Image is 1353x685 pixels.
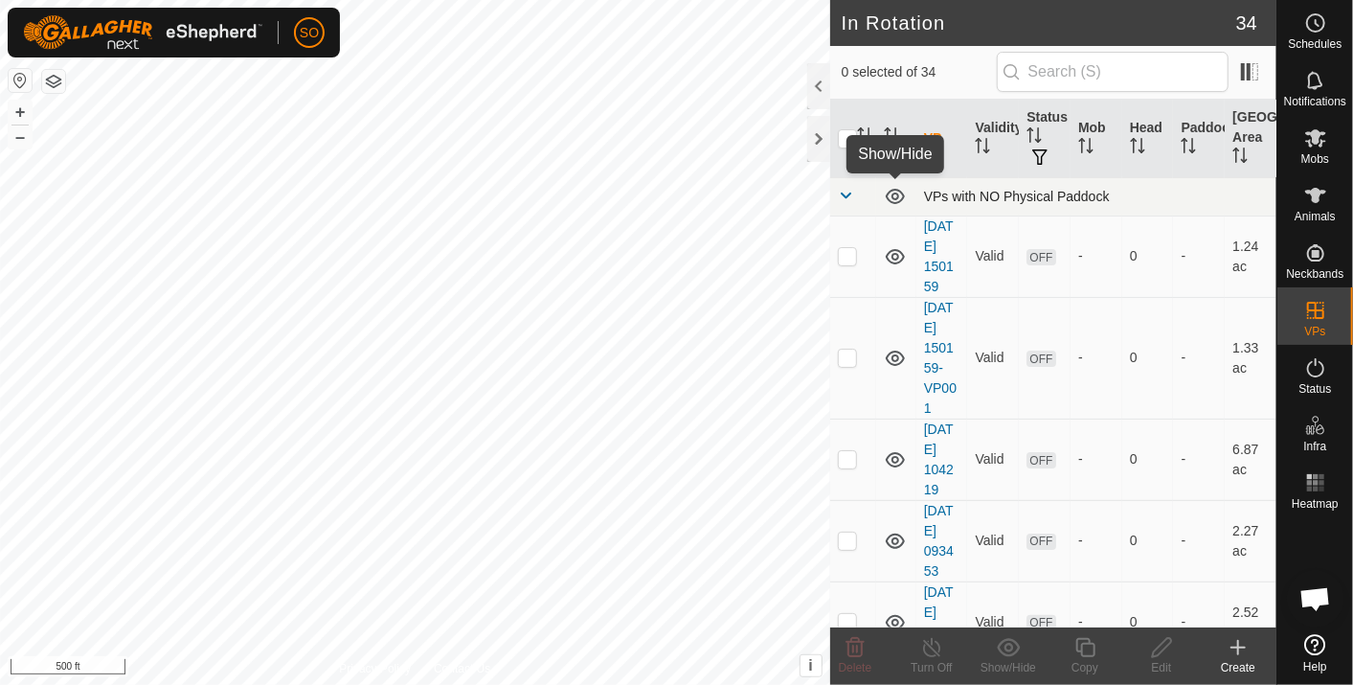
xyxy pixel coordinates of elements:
[1225,419,1276,500] td: 6.87 ac
[808,657,812,674] span: i
[967,100,1019,178] th: Validity
[1078,612,1115,632] div: -
[967,297,1019,419] td: Valid
[1122,100,1174,178] th: Head
[1122,216,1174,297] td: 0
[1047,659,1123,676] div: Copy
[1288,38,1342,50] span: Schedules
[1292,498,1339,510] span: Heatmap
[1200,659,1276,676] div: Create
[1304,326,1325,337] span: VPs
[339,660,411,677] a: Privacy Policy
[967,419,1019,500] td: Valid
[1232,150,1248,166] p-sorticon: Activate to sort
[842,62,997,82] span: 0 selected of 34
[1122,419,1174,500] td: 0
[1225,500,1276,582] td: 2.27 ac
[9,126,32,148] button: –
[23,15,262,50] img: Gallagher Logo
[42,70,65,93] button: Map Layers
[434,660,490,677] a: Contact Us
[1225,100,1276,178] th: [GEOGRAPHIC_DATA] Area
[967,582,1019,663] td: Valid
[1078,531,1115,551] div: -
[1236,9,1257,37] span: 34
[1286,268,1343,280] span: Neckbands
[1026,615,1055,631] span: OFF
[9,69,32,92] button: Reset Map
[975,141,990,156] p-sorticon: Activate to sort
[1173,297,1225,419] td: -
[924,503,954,579] a: [DATE] 093453
[1078,348,1115,368] div: -
[1225,297,1276,419] td: 1.33 ac
[1181,141,1196,156] p-sorticon: Activate to sort
[801,655,822,676] button: i
[924,422,954,497] a: [DATE] 104219
[1078,141,1094,156] p-sorticon: Activate to sort
[893,659,970,676] div: Turn Off
[1284,96,1346,107] span: Notifications
[1173,216,1225,297] td: -
[1130,141,1145,156] p-sorticon: Activate to sort
[884,130,899,146] p-sorticon: Activate to sort
[1287,570,1344,628] div: Open chat
[857,130,872,146] p-sorticon: Activate to sort
[1026,534,1055,550] span: OFF
[1122,582,1174,663] td: 0
[300,23,319,43] span: SO
[1071,100,1122,178] th: Mob
[1298,383,1331,395] span: Status
[1301,153,1329,165] span: Mobs
[839,661,872,674] span: Delete
[1078,449,1115,469] div: -
[1026,130,1042,146] p-sorticon: Activate to sort
[1019,100,1071,178] th: Status
[916,100,968,178] th: VP
[1295,211,1336,222] span: Animals
[967,216,1019,297] td: Valid
[1225,582,1276,663] td: 2.52 ac
[1173,500,1225,582] td: -
[924,189,1269,204] div: VPs with NO Physical Paddock
[1277,627,1353,680] a: Help
[970,659,1047,676] div: Show/Hide
[1173,419,1225,500] td: -
[1303,441,1326,452] span: Infra
[997,52,1229,92] input: Search (S)
[9,101,32,124] button: +
[1123,659,1200,676] div: Edit
[1122,297,1174,419] td: 0
[924,218,954,294] a: [DATE] 150159
[1026,249,1055,265] span: OFF
[1173,100,1225,178] th: Paddock
[1303,661,1327,673] span: Help
[842,11,1236,34] h2: In Rotation
[1122,500,1174,582] td: 0
[1026,351,1055,367] span: OFF
[924,584,954,660] a: [DATE] 093608
[924,300,957,416] a: [DATE] 150159-VP001
[1026,452,1055,468] span: OFF
[967,500,1019,582] td: Valid
[1078,246,1115,266] div: -
[1225,216,1276,297] td: 1.24 ac
[1173,582,1225,663] td: -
